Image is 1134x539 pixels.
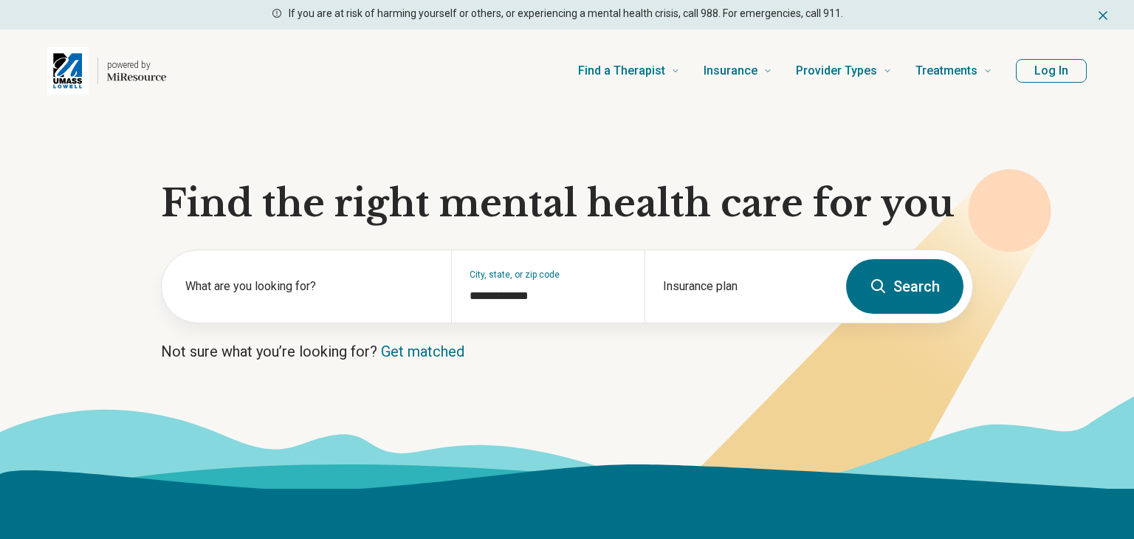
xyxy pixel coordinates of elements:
[796,41,892,100] a: Provider Types
[915,61,977,81] span: Treatments
[289,6,843,21] p: If you are at risk of harming yourself or others, or experiencing a mental health crisis, call 98...
[704,61,757,81] span: Insurance
[381,343,464,360] a: Get matched
[578,41,680,100] a: Find a Therapist
[185,278,433,295] label: What are you looking for?
[47,47,166,95] a: Home page
[578,61,665,81] span: Find a Therapist
[796,61,877,81] span: Provider Types
[107,59,166,71] p: powered by
[161,341,973,362] p: Not sure what you’re looking for?
[915,41,992,100] a: Treatments
[846,259,963,314] button: Search
[1016,59,1087,83] button: Log In
[161,182,973,226] h1: Find the right mental health care for you
[1096,6,1110,24] button: Dismiss
[704,41,772,100] a: Insurance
